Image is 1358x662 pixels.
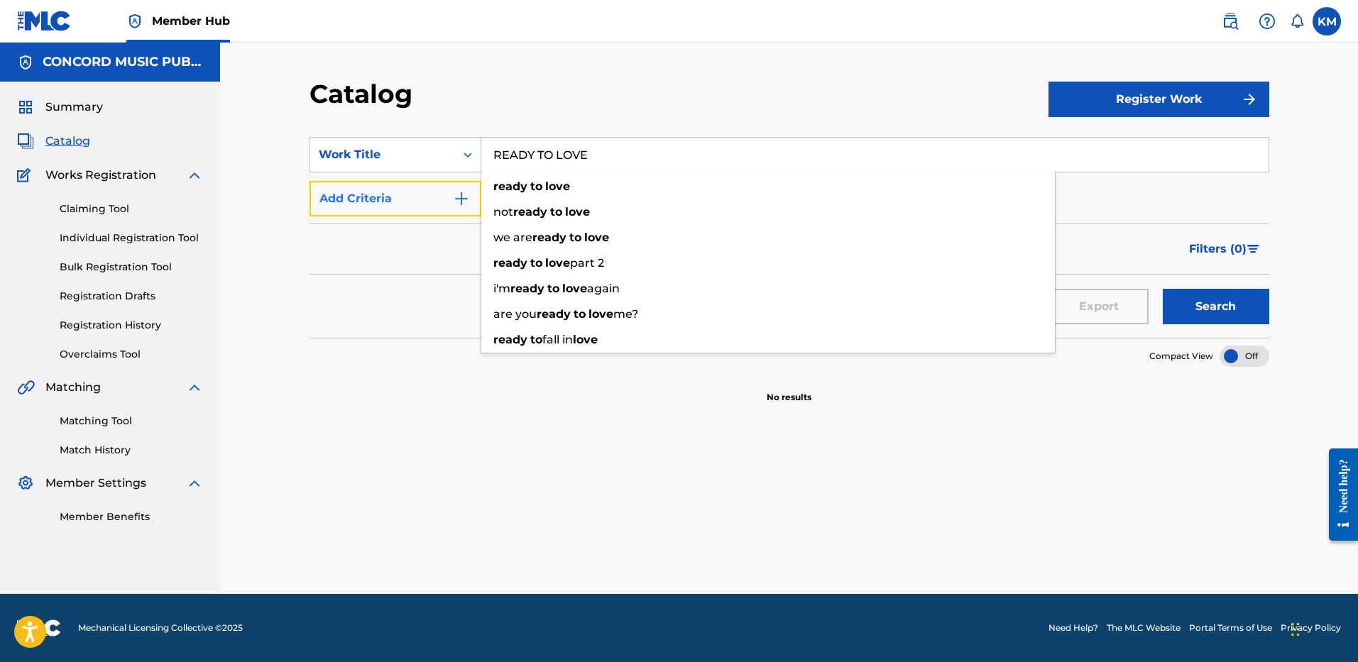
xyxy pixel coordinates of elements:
span: Matching [45,379,101,396]
iframe: Chat Widget [1287,594,1358,662]
h2: Catalog [310,78,420,110]
span: Summary [45,99,103,116]
span: Catalog [45,133,90,150]
img: Works Registration [17,167,35,184]
span: not [493,205,513,219]
span: i'm [493,282,510,295]
img: 9d2ae6d4665cec9f34b9.svg [453,190,470,207]
strong: ready [493,256,527,270]
strong: love [573,333,598,346]
a: SummarySummary [17,99,103,116]
img: expand [186,475,203,492]
span: Works Registration [45,167,156,184]
span: part 2 [570,256,604,270]
img: expand [186,379,203,396]
form: Search Form [310,137,1269,338]
strong: ready [513,205,547,219]
img: Top Rightsholder [126,13,143,30]
span: fall in [542,333,573,346]
strong: to [530,333,542,346]
a: Portal Terms of Use [1189,622,1272,634]
img: help [1259,13,1276,30]
img: Catalog [17,133,34,150]
strong: ready [537,307,571,321]
span: are you [493,307,537,321]
span: Compact View [1149,350,1213,363]
span: Filters ( 0 ) [1189,241,1247,258]
a: CatalogCatalog [17,133,90,150]
div: User Menu [1313,7,1341,35]
span: Mechanical Licensing Collective © 2025 [78,622,243,634]
h5: CONCORD MUSIC PUBLISHING LLC [43,54,203,70]
a: Individual Registration Tool [60,231,203,246]
strong: love [562,282,587,295]
a: Bulk Registration Tool [60,260,203,275]
strong: to [530,256,542,270]
img: f7272a7cc735f4ea7f67.svg [1241,91,1258,108]
strong: to [550,205,562,219]
span: me? [613,307,638,321]
a: Matching Tool [60,414,203,429]
span: Member Hub [152,13,230,29]
strong: ready [493,180,527,193]
img: Summary [17,99,34,116]
strong: to [547,282,559,295]
img: Matching [17,379,35,396]
a: Overclaims Tool [60,347,203,362]
iframe: Resource Center [1318,438,1358,552]
a: Privacy Policy [1281,622,1341,634]
img: Accounts [17,54,34,71]
span: again [587,282,620,295]
a: Match History [60,443,203,458]
strong: ready [493,333,527,346]
strong: to [574,307,586,321]
a: Member Benefits [60,509,203,524]
strong: love [545,256,570,270]
div: Help [1253,7,1281,35]
a: Public Search [1216,7,1244,35]
a: Registration History [60,318,203,333]
span: we are [493,231,532,244]
img: MLC Logo [17,11,72,31]
div: Notifications [1290,14,1304,28]
img: filter [1247,245,1259,253]
strong: to [530,180,542,193]
div: Drag [1291,608,1300,651]
span: Member Settings [45,475,146,492]
button: Search [1163,289,1269,324]
img: logo [17,619,61,636]
a: Claiming Tool [60,202,203,216]
strong: love [584,231,609,244]
a: Registration Drafts [60,289,203,304]
strong: ready [510,282,544,295]
img: search [1222,13,1239,30]
strong: love [588,307,613,321]
button: Add Criteria [310,181,481,216]
strong: ready [532,231,566,244]
strong: love [565,205,590,219]
strong: to [569,231,581,244]
button: Filters (0) [1181,231,1269,267]
a: Need Help? [1048,622,1098,634]
strong: love [545,180,570,193]
p: No results [767,374,811,404]
div: Work Title [319,146,447,163]
button: Register Work [1048,82,1269,117]
img: Member Settings [17,475,34,492]
img: expand [186,167,203,184]
a: The MLC Website [1107,622,1181,634]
